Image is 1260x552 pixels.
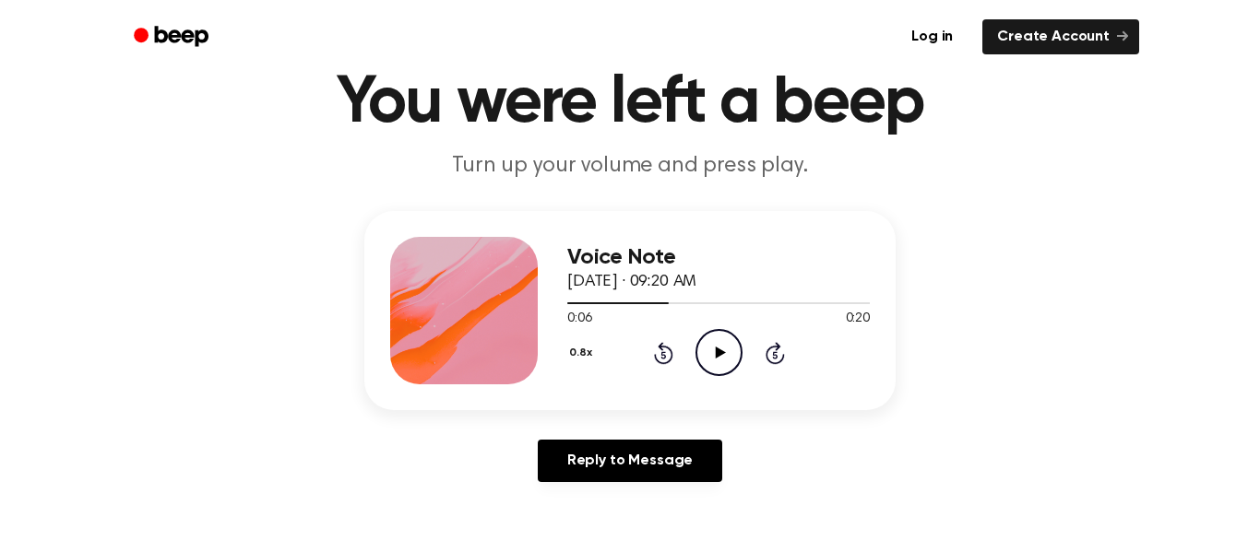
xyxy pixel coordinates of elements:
span: 0:06 [567,310,591,329]
h3: Voice Note [567,245,870,270]
h1: You were left a beep [158,70,1102,136]
a: Beep [121,19,225,55]
a: Reply to Message [538,440,722,482]
a: Log in [893,16,971,58]
span: [DATE] · 09:20 AM [567,274,696,290]
button: 0.8x [567,337,599,369]
span: 0:20 [846,310,870,329]
a: Create Account [982,19,1139,54]
p: Turn up your volume and press play. [276,151,984,182]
